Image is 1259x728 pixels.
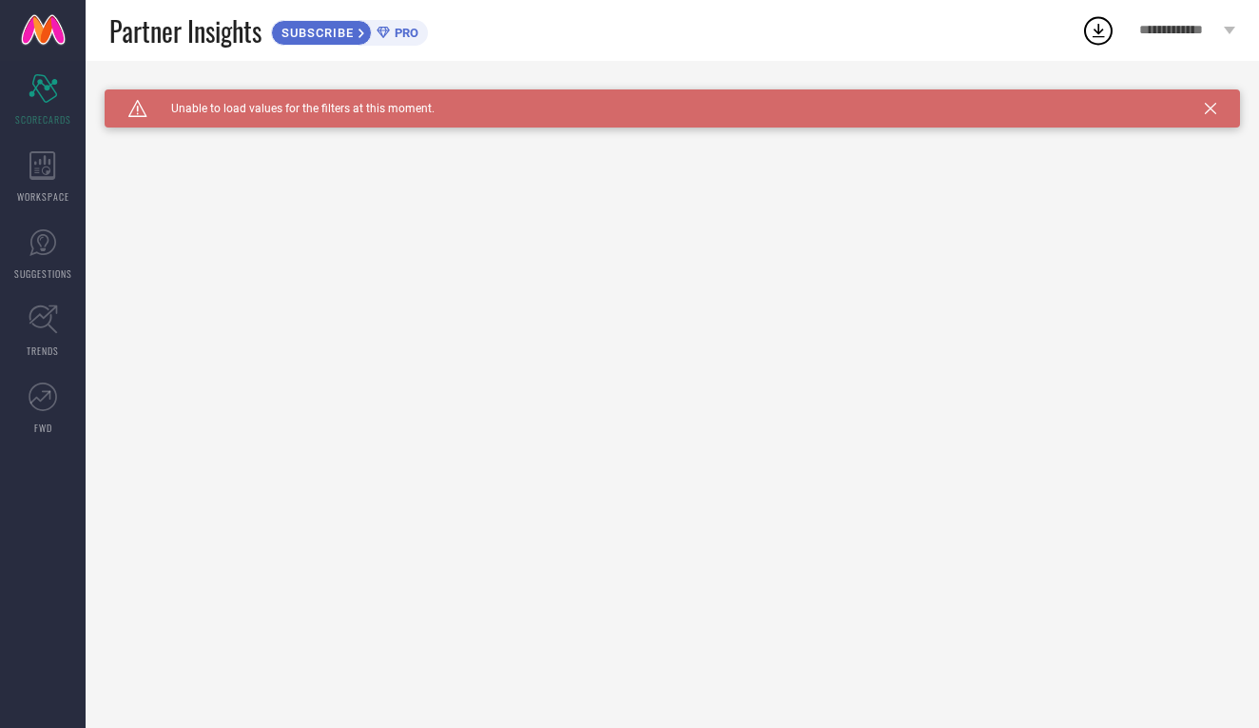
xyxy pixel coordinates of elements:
[15,112,71,127] span: SCORECARDS
[27,344,59,358] span: TRENDS
[1081,13,1115,48] div: Open download list
[14,266,72,281] span: SUGGESTIONS
[105,89,1240,105] div: Unable to load filters at this moment. Please try later.
[390,26,418,40] span: PRO
[272,26,358,40] span: SUBSCRIBE
[34,421,52,435] span: FWD
[271,15,428,46] a: SUBSCRIBEPRO
[109,11,261,50] span: Partner Insights
[17,189,69,204] span: WORKSPACE
[147,102,435,115] span: Unable to load values for the filters at this moment.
